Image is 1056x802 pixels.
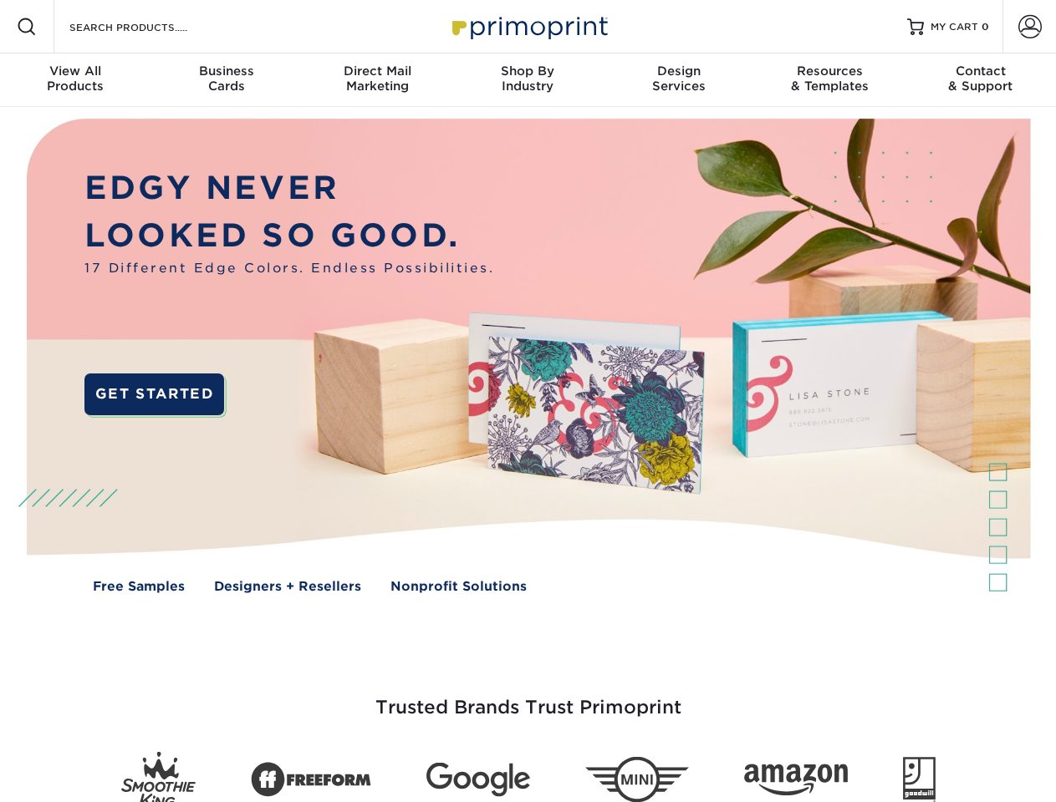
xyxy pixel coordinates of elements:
span: 0 [982,21,989,33]
div: Services [604,63,754,94]
input: SEARCH PRODUCTS..... [68,17,231,37]
a: Contact& Support [906,53,1056,107]
div: Industry [452,63,603,94]
a: DesignServices [604,53,754,107]
div: Cards [150,63,301,94]
a: Direct MailMarketing [302,53,452,107]
a: BusinessCards [150,53,301,107]
a: Designers + Resellers [214,577,361,596]
span: Shop By [452,63,603,79]
a: Nonprofit Solutions [390,577,527,596]
img: Amazon [744,764,848,796]
div: Marketing [302,63,452,94]
span: Direct Mail [302,63,452,79]
span: Business [150,63,301,79]
p: EDGY NEVER [84,165,494,212]
a: Free Samples [93,577,185,596]
span: MY CART [931,20,978,34]
span: Resources [754,63,905,79]
img: Primoprint [445,8,612,44]
a: GET STARTED [84,373,224,415]
a: Shop ByIndustry [452,53,603,107]
div: & Support [906,63,1056,94]
img: Google [426,763,530,797]
span: Contact [906,63,1056,79]
h3: Trusted Brands Trust Primoprint [39,657,1018,739]
img: Goodwill [903,757,936,802]
div: & Templates [754,63,905,94]
p: LOOKED SO GOOD. [84,212,494,260]
a: Resources& Templates [754,53,905,107]
span: 17 Different Edge Colors. Endless Possibilities. [84,259,494,278]
span: Design [604,63,754,79]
